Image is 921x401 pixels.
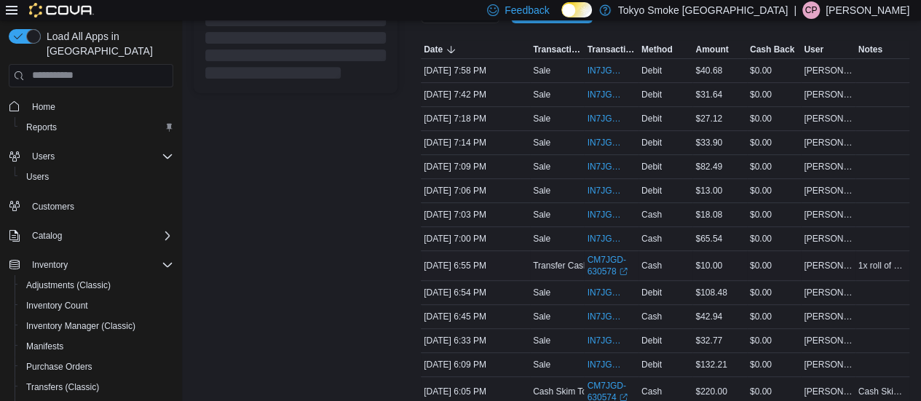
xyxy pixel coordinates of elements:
span: Transaction Type [533,44,581,55]
span: Inventory Count [26,300,88,311]
input: Dark Mode [561,2,592,17]
div: $0.00 [747,230,801,247]
button: Method [639,41,692,58]
span: Debit [641,287,662,298]
span: IN7JGD-6733922 [587,287,620,298]
button: IN7JGD-6734067 [587,134,635,151]
span: Home [26,98,173,116]
span: Cash Back [750,44,794,55]
div: $0.00 [747,182,801,199]
a: CM7JGD-630578External link [587,254,635,277]
span: [PERSON_NAME] [804,287,852,298]
p: Sale [533,359,550,370]
div: $0.00 [747,332,801,349]
span: Home [32,101,55,113]
p: Sale [533,311,550,322]
span: [PERSON_NAME] [804,311,852,322]
div: $0.00 [747,257,801,274]
p: Tokyo Smoke [GEOGRAPHIC_DATA] [618,1,788,19]
span: [PERSON_NAME] [804,65,852,76]
button: IN7JGD-6733958 [587,230,635,247]
p: Sale [533,185,550,196]
span: Cash [641,209,662,221]
p: Transfer Cash From Safe [533,260,631,271]
a: Inventory Count [20,297,94,314]
span: Feedback [505,3,549,17]
span: Cash [641,260,662,271]
span: Purchase Orders [20,358,173,376]
span: Debit [641,65,662,76]
span: Transfers (Classic) [26,381,99,393]
span: Manifests [20,338,173,355]
div: [DATE] 6:05 PM [421,383,530,400]
button: Users [26,148,60,165]
div: $0.00 [747,86,801,103]
span: IN7JGD-6733861 [587,311,620,322]
span: [PERSON_NAME] [804,386,852,397]
span: IN7JGD-6733643 [587,359,620,370]
span: Inventory Manager (Classic) [20,317,173,335]
div: [DATE] 7:42 PM [421,86,530,103]
div: [DATE] 6:09 PM [421,356,530,373]
button: IN7JGD-6734090 [587,110,635,127]
span: Debit [641,89,662,100]
p: Sale [533,65,550,76]
span: $31.64 [695,89,722,100]
span: Catalog [32,230,62,242]
p: [PERSON_NAME] [826,1,909,19]
img: Cova [29,3,94,17]
span: Cash Skim - Till 2 [858,386,906,397]
span: $132.21 [695,359,727,370]
span: Load All Apps in [GEOGRAPHIC_DATA] [41,29,173,58]
span: CP [805,1,818,19]
div: [DATE] 7:06 PM [421,182,530,199]
a: Manifests [20,338,69,355]
p: Sale [533,335,550,346]
button: Inventory [3,255,179,275]
a: Inventory Manager (Classic) [20,317,141,335]
span: Dark Mode [561,17,562,18]
span: IN7JGD-6733978 [587,209,620,221]
div: Cameron Palmer [802,1,820,19]
a: Users [20,168,55,186]
div: $0.00 [747,158,801,175]
span: Reports [26,122,57,133]
span: Debit [641,185,662,196]
span: Method [641,44,673,55]
span: Cash [641,311,662,322]
span: User [804,44,823,55]
div: [DATE] 6:45 PM [421,308,530,325]
span: [PERSON_NAME] [804,89,852,100]
a: Customers [26,198,80,215]
span: IN7JGD-6734067 [587,137,620,148]
div: [DATE] 7:18 PM [421,110,530,127]
span: IN7JGD-6733796 [587,335,620,346]
span: $18.08 [695,209,722,221]
span: $108.48 [695,287,727,298]
div: [DATE] 7:03 PM [421,206,530,223]
span: Purchase Orders [26,361,92,373]
button: Customers [3,196,179,217]
div: $0.00 [747,356,801,373]
button: Amount [692,41,746,58]
span: [PERSON_NAME] [804,209,852,221]
div: $0.00 [747,134,801,151]
div: [DATE] 7:09 PM [421,158,530,175]
span: [PERSON_NAME] [804,359,852,370]
p: Sale [533,233,550,245]
span: IN7JGD-6734030 [587,161,620,172]
button: Users [15,167,179,187]
button: IN7JGD-6734347 [587,62,635,79]
span: Debit [641,335,662,346]
span: Cash [641,233,662,245]
span: Cash [641,386,662,397]
span: $65.54 [695,233,722,245]
span: $40.68 [695,65,722,76]
button: Home [3,96,179,117]
span: Users [32,151,55,162]
div: [DATE] 6:54 PM [421,284,530,301]
a: Home [26,98,61,116]
span: $13.00 [695,185,722,196]
button: Date [421,41,530,58]
span: Inventory [26,256,173,274]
